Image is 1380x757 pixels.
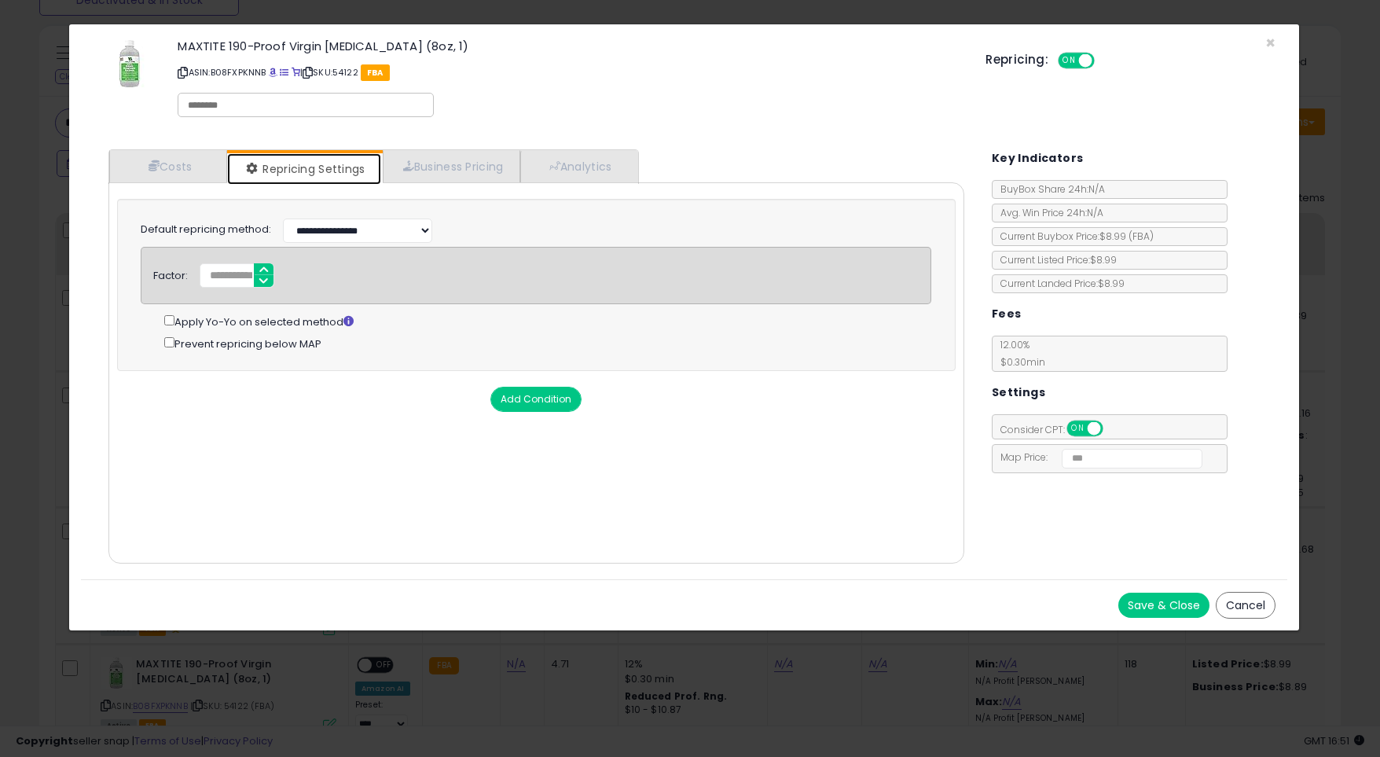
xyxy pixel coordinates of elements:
[993,450,1202,464] span: Map Price:
[292,66,300,79] a: Your listing only
[280,66,288,79] a: All offer listings
[993,423,1124,436] span: Consider CPT:
[993,230,1154,243] span: Current Buybox Price:
[993,253,1117,266] span: Current Listed Price: $8.99
[1092,54,1118,68] span: OFF
[992,149,1084,168] h5: Key Indicators
[992,383,1045,402] h5: Settings
[141,222,271,237] label: Default repricing method:
[993,277,1125,290] span: Current Landed Price: $8.99
[993,355,1045,369] span: $0.30 min
[993,338,1045,369] span: 12.00 %
[383,150,520,182] a: Business Pricing
[992,304,1022,324] h5: Fees
[106,40,153,87] img: 41Po+keIXCL._SL60_.jpg
[1118,593,1209,618] button: Save & Close
[227,153,381,185] a: Repricing Settings
[1059,54,1079,68] span: ON
[1068,422,1088,435] span: ON
[178,60,962,85] p: ASIN: B08FXPKNNB | SKU: 54122
[269,66,277,79] a: BuyBox page
[993,206,1103,219] span: Avg. Win Price 24h: N/A
[153,263,188,284] div: Factor:
[1265,31,1275,54] span: ×
[164,334,931,352] div: Prevent repricing below MAP
[164,312,931,330] div: Apply Yo-Yo on selected method
[361,64,390,81] span: FBA
[490,387,582,412] button: Add Condition
[109,150,227,182] a: Costs
[178,40,962,52] h3: MAXTITE 190-Proof Virgin [MEDICAL_DATA] (8oz, 1)
[1099,230,1154,243] span: $8.99
[993,182,1105,196] span: BuyBox Share 24h: N/A
[1129,230,1154,243] span: ( FBA )
[985,53,1048,66] h5: Repricing:
[1100,422,1125,435] span: OFF
[520,150,637,182] a: Analytics
[1216,592,1275,619] button: Cancel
